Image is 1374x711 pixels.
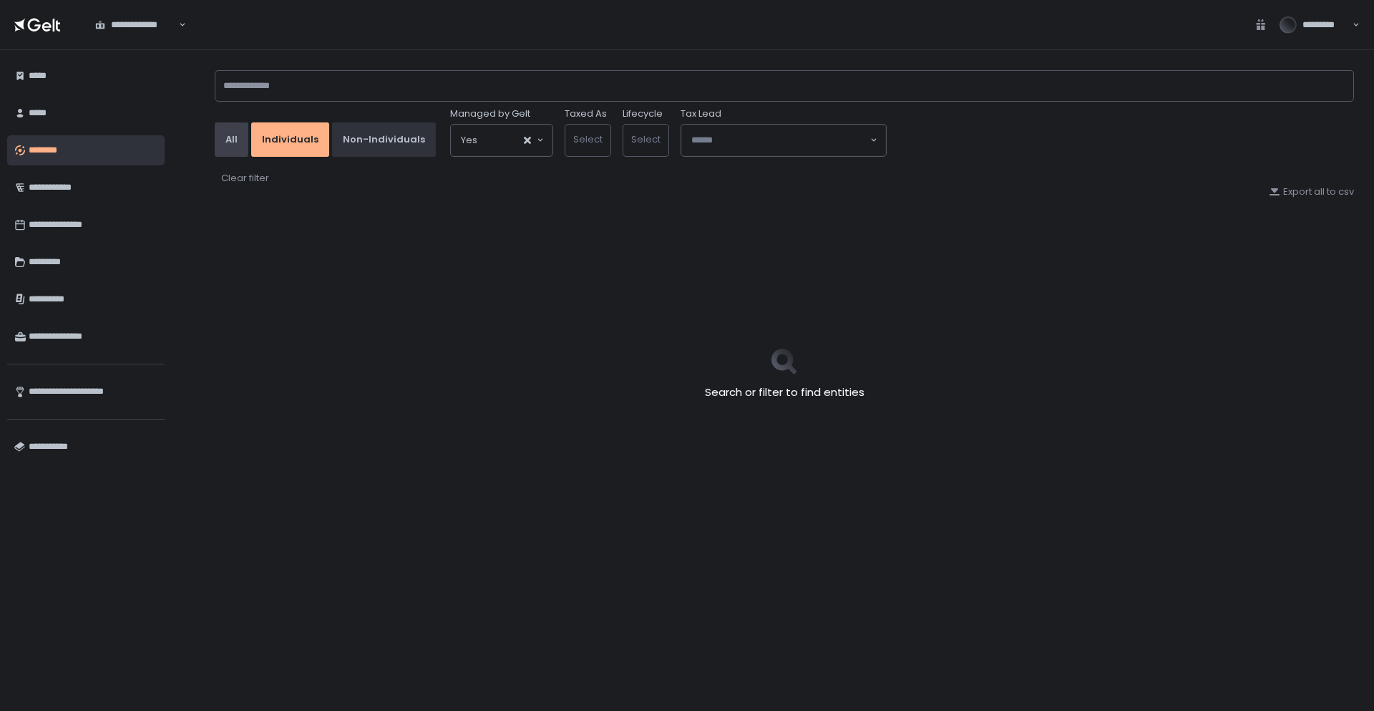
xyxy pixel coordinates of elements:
input: Search for option [691,133,869,147]
button: Non-Individuals [332,122,436,157]
div: All [225,133,238,146]
button: Clear filter [220,171,270,185]
h2: Search or filter to find entities [705,384,864,401]
div: Clear filter [221,172,269,185]
div: Search for option [86,10,186,40]
span: Managed by Gelt [450,107,530,120]
span: Select [573,132,603,146]
div: Non-Individuals [343,133,425,146]
div: Search for option [681,125,886,156]
button: All [215,122,248,157]
div: Individuals [262,133,318,146]
label: Lifecycle [623,107,663,120]
span: Tax Lead [681,107,721,120]
div: Search for option [451,125,552,156]
input: Search for option [177,18,177,32]
label: Taxed As [565,107,607,120]
span: Select [631,132,661,146]
button: Individuals [251,122,329,157]
input: Search for option [477,133,522,147]
span: Yes [461,133,477,147]
button: Clear Selected [524,137,531,144]
button: Export all to csv [1269,185,1354,198]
